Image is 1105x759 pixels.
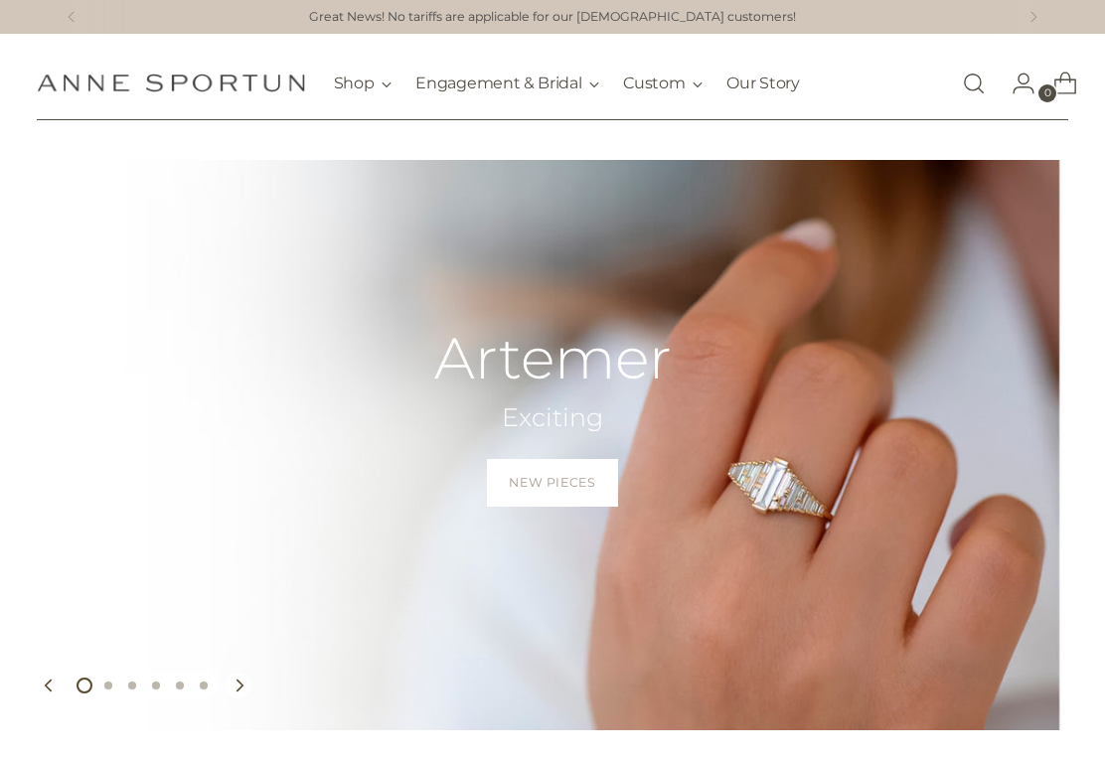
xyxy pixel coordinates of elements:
[434,401,672,435] h2: Exciting
[1037,64,1077,103] a: Open cart modal
[954,64,994,103] a: Open search modal
[37,74,305,92] a: Anne Sportun Fine Jewellery
[487,459,617,507] a: New Pieces
[96,674,120,697] button: Move carousel to slide 2
[334,62,393,105] button: Shop
[226,673,251,698] button: Move to next carousel slide
[434,327,672,390] h2: Artemer
[726,62,799,105] a: Our Story
[120,674,144,697] button: Move carousel to slide 3
[309,8,796,27] a: Great News! No tariffs are applicable for our [DEMOGRAPHIC_DATA] customers!
[192,674,216,697] button: Move carousel to slide 6
[509,474,595,492] span: New Pieces
[144,674,168,697] button: Move carousel to slide 4
[623,62,703,105] button: Custom
[1038,84,1056,102] span: 0
[996,64,1035,103] a: Go to the account page
[37,673,63,698] button: Move to previous carousel slide
[415,62,599,105] button: Engagement & Bridal
[168,674,192,697] button: Move carousel to slide 5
